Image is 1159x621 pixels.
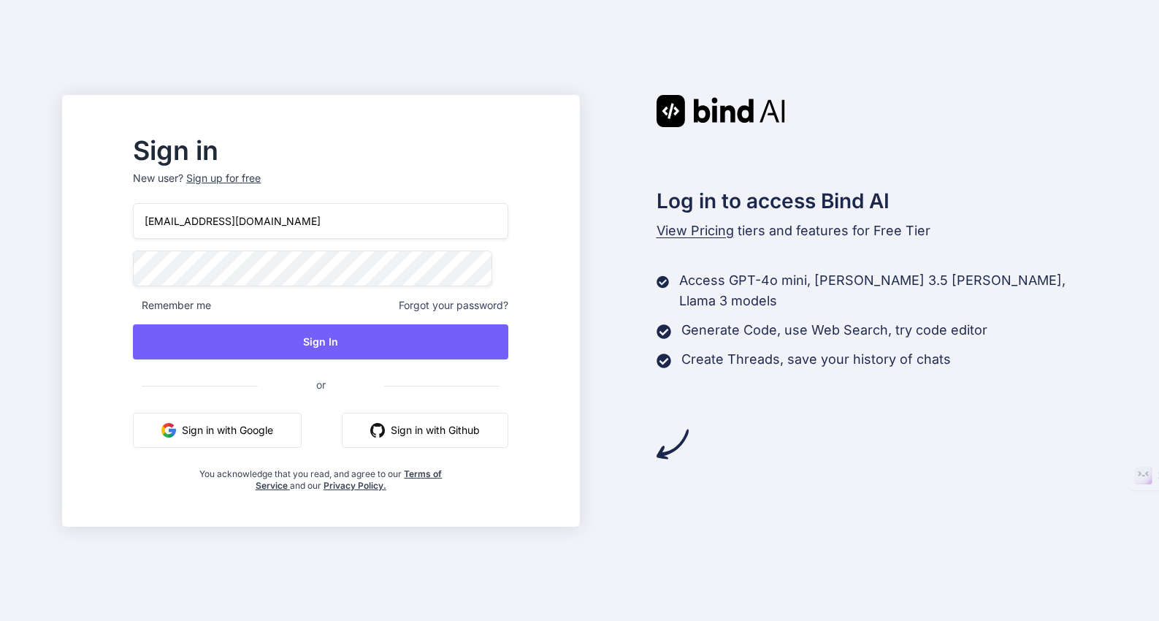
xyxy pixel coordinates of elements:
input: Login or Email [133,203,508,239]
h2: Log in to access Bind AI [657,186,1098,216]
a: Privacy Policy. [324,480,386,491]
span: Forgot your password? [399,298,508,313]
p: Access GPT-4o mini, [PERSON_NAME] 3.5 [PERSON_NAME], Llama 3 models [679,270,1097,311]
img: github [370,423,385,438]
span: Remember me [133,298,211,313]
p: Create Threads, save your history of chats [681,349,951,370]
button: Sign in with Github [342,413,508,448]
img: arrow [657,428,689,460]
p: tiers and features for Free Tier [657,221,1098,241]
a: Terms of Service [256,468,443,491]
p: New user? [133,171,508,203]
span: View Pricing [657,223,734,238]
h2: Sign in [133,139,508,162]
button: Sign In [133,324,508,359]
img: google [161,423,176,438]
p: Generate Code, use Web Search, try code editor [681,320,987,340]
div: Sign up for free [186,171,261,186]
img: Bind AI logo [657,95,785,127]
button: Sign in with Google [133,413,302,448]
div: You acknowledge that you read, and agree to our and our [196,460,446,492]
span: or [258,367,384,403]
